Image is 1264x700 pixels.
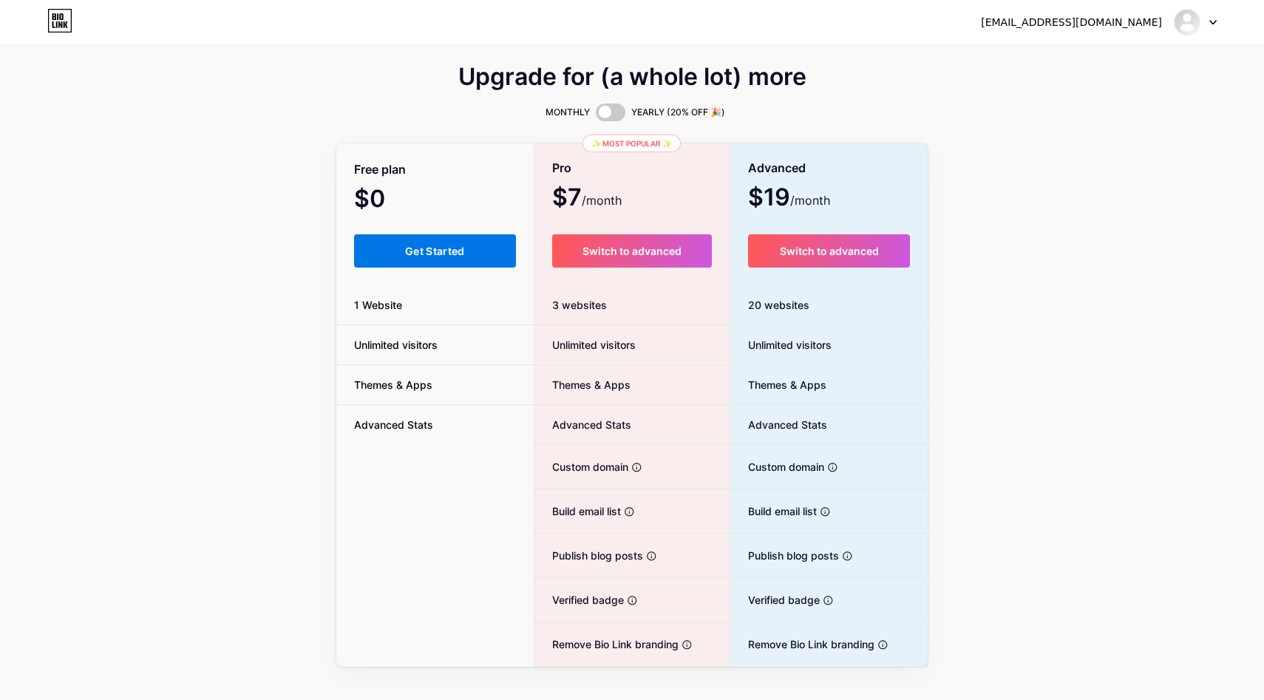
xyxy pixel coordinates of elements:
span: Custom domain [730,459,824,475]
span: Publish blog posts [534,548,643,563]
span: Themes & Apps [730,377,826,393]
span: Pro [552,155,571,181]
span: Build email list [730,503,817,519]
span: Unlimited visitors [336,337,455,353]
span: /month [790,191,830,209]
span: Switch to advanced [780,245,879,257]
span: Unlimited visitors [534,337,636,353]
span: /month [582,191,622,209]
span: Switch to advanced [582,245,682,257]
button: Get Started [354,234,516,268]
span: Remove Bio Link branding [730,636,874,652]
span: Advanced [748,155,806,181]
span: $19 [748,188,830,209]
span: Verified badge [730,592,820,608]
span: MONTHLY [546,105,590,120]
span: Build email list [534,503,621,519]
span: Advanced Stats [730,417,827,432]
span: $7 [552,188,622,209]
span: 1 Website [336,297,420,313]
div: 20 websites [730,285,928,325]
span: Remove Bio Link branding [534,636,679,652]
span: Themes & Apps [336,377,450,393]
button: Switch to advanced [552,234,713,268]
div: 3 websites [534,285,730,325]
span: Custom domain [534,459,628,475]
span: Free plan [354,157,406,183]
span: Advanced Stats [534,417,631,432]
span: Advanced Stats [336,417,451,432]
span: YEARLY (20% OFF 🎉) [631,105,725,120]
div: [EMAIL_ADDRESS][DOMAIN_NAME] [981,15,1162,30]
img: zenithstudioinfra [1173,8,1201,36]
span: Get Started [405,245,465,257]
span: Upgrade for (a whole lot) more [458,68,806,86]
span: Themes & Apps [534,377,631,393]
span: Publish blog posts [730,548,839,563]
span: $0 [354,190,425,211]
span: Verified badge [534,592,624,608]
span: Unlimited visitors [730,337,832,353]
div: ✨ Most popular ✨ [582,135,681,152]
button: Switch to advanced [748,234,910,268]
